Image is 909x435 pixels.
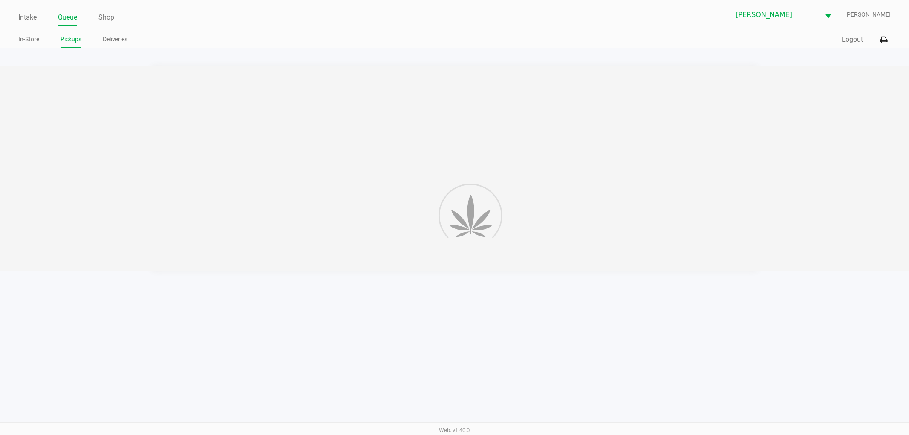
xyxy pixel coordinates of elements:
[439,427,470,433] span: Web: v1.40.0
[18,34,39,45] a: In-Store
[845,10,891,19] span: [PERSON_NAME]
[18,12,37,23] a: Intake
[61,34,81,45] a: Pickups
[736,10,815,20] span: [PERSON_NAME]
[103,34,127,45] a: Deliveries
[98,12,114,23] a: Shop
[820,5,836,25] button: Select
[58,12,77,23] a: Queue
[842,35,863,45] button: Logout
